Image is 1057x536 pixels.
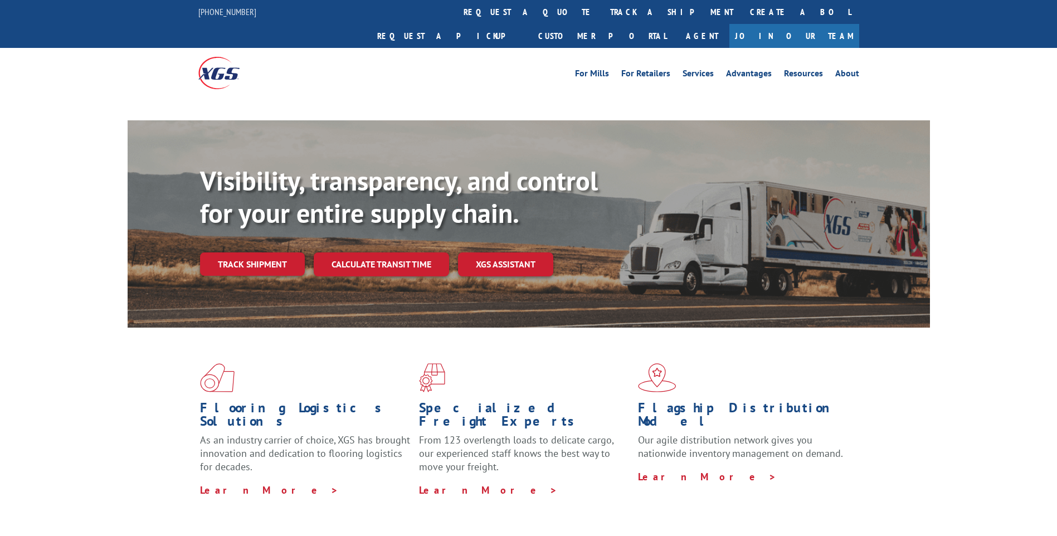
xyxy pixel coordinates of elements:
a: Learn More > [419,484,558,496]
a: Calculate transit time [314,252,449,276]
a: Customer Portal [530,24,675,48]
a: Resources [784,69,823,81]
a: For Mills [575,69,609,81]
h1: Specialized Freight Experts [419,401,630,433]
img: xgs-icon-flagship-distribution-model-red [638,363,676,392]
a: Learn More > [200,484,339,496]
a: For Retailers [621,69,670,81]
p: From 123 overlength loads to delicate cargo, our experienced staff knows the best way to move you... [419,433,630,483]
span: As an industry carrier of choice, XGS has brought innovation and dedication to flooring logistics... [200,433,410,473]
a: About [835,69,859,81]
a: Join Our Team [729,24,859,48]
h1: Flooring Logistics Solutions [200,401,411,433]
a: [PHONE_NUMBER] [198,6,256,17]
a: Learn More > [638,470,777,483]
span: Our agile distribution network gives you nationwide inventory management on demand. [638,433,843,460]
a: XGS ASSISTANT [458,252,553,276]
a: Track shipment [200,252,305,276]
a: Advantages [726,69,772,81]
h1: Flagship Distribution Model [638,401,849,433]
b: Visibility, transparency, and control for your entire supply chain. [200,163,598,230]
a: Agent [675,24,729,48]
img: xgs-icon-focused-on-flooring-red [419,363,445,392]
img: xgs-icon-total-supply-chain-intelligence-red [200,363,235,392]
a: Request a pickup [369,24,530,48]
a: Services [683,69,714,81]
